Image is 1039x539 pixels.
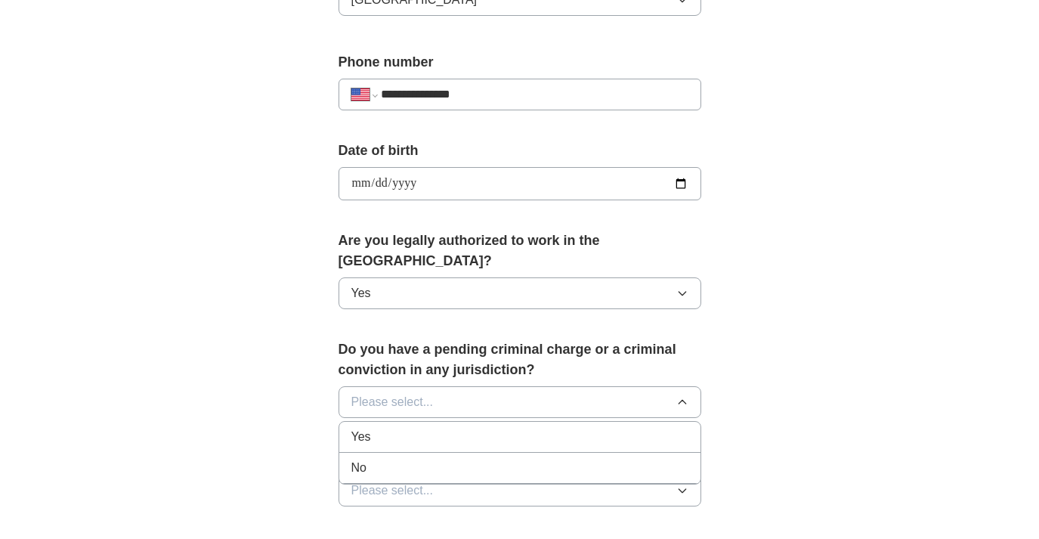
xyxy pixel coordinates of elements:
span: Please select... [351,482,434,500]
button: Please select... [339,475,701,506]
label: Phone number [339,52,701,73]
button: Please select... [339,386,701,418]
label: Are you legally authorized to work in the [GEOGRAPHIC_DATA]? [339,231,701,271]
label: Do you have a pending criminal charge or a criminal conviction in any jurisdiction? [339,339,701,380]
span: No [351,459,366,477]
button: Yes [339,277,701,309]
span: Yes [351,284,371,302]
span: Yes [351,428,371,446]
span: Please select... [351,393,434,411]
label: Date of birth [339,141,701,161]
